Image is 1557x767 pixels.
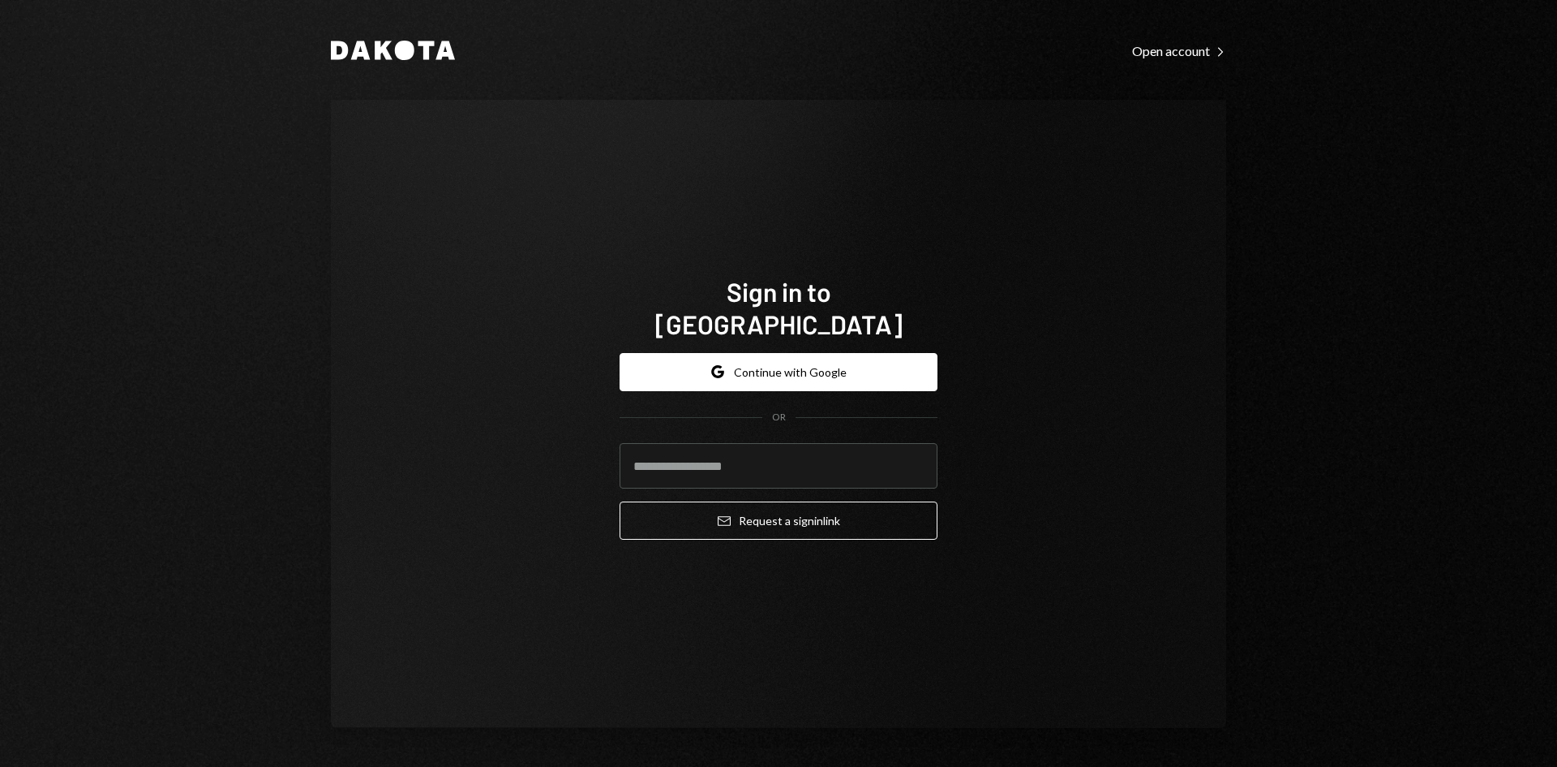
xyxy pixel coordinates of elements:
h1: Sign in to [GEOGRAPHIC_DATA] [620,275,937,340]
div: OR [772,411,786,424]
div: Open account [1132,43,1226,59]
button: Continue with Google [620,353,937,391]
button: Request a signinlink [620,502,937,540]
a: Open account [1132,41,1226,59]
